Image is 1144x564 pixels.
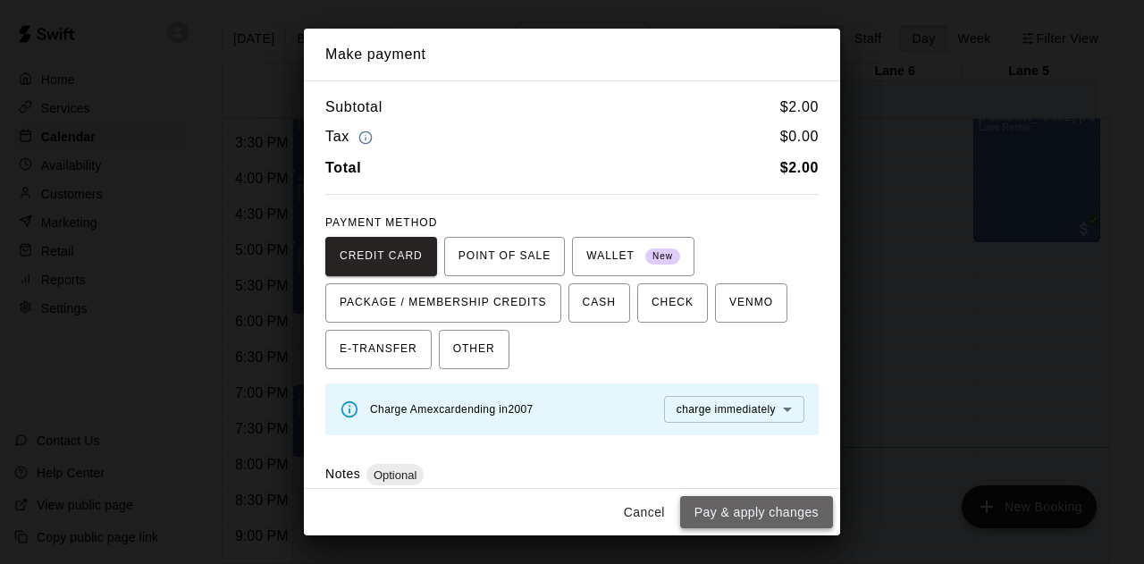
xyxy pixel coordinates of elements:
[780,160,819,175] b: $ 2.00
[652,289,694,317] span: CHECK
[325,237,437,276] button: CREDIT CARD
[586,242,680,271] span: WALLET
[340,335,417,364] span: E-TRANSFER
[780,125,819,149] h6: $ 0.00
[325,330,432,369] button: E-TRANSFER
[370,403,534,416] span: Charge Amex card ending in 2007
[616,496,673,529] button: Cancel
[715,283,787,323] button: VENMO
[366,468,424,482] span: Optional
[325,467,360,481] label: Notes
[325,160,361,175] b: Total
[677,403,776,416] span: charge immediately
[780,96,819,119] h6: $ 2.00
[453,335,495,364] span: OTHER
[325,125,377,149] h6: Tax
[439,330,509,369] button: OTHER
[572,237,694,276] button: WALLET New
[583,289,616,317] span: CASH
[458,242,551,271] span: POINT OF SALE
[340,242,423,271] span: CREDIT CARD
[645,245,680,269] span: New
[325,216,437,229] span: PAYMENT METHOD
[729,289,773,317] span: VENMO
[568,283,630,323] button: CASH
[444,237,565,276] button: POINT OF SALE
[680,496,833,529] button: Pay & apply changes
[340,289,547,317] span: PACKAGE / MEMBERSHIP CREDITS
[637,283,708,323] button: CHECK
[304,29,840,80] h2: Make payment
[325,96,383,119] h6: Subtotal
[325,283,561,323] button: PACKAGE / MEMBERSHIP CREDITS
